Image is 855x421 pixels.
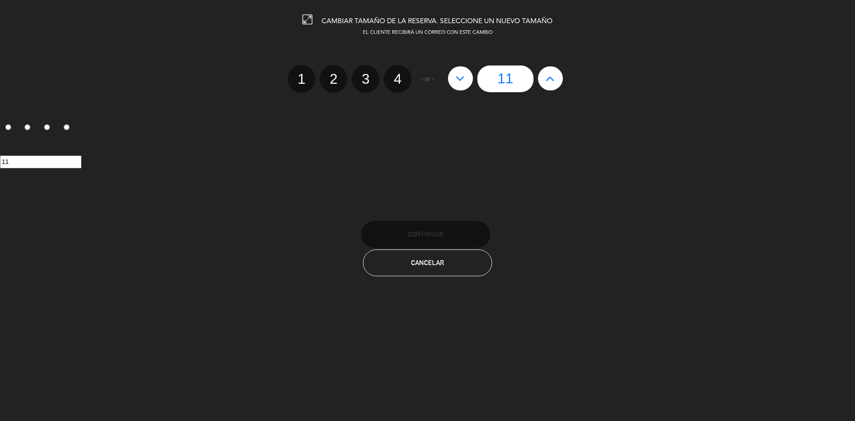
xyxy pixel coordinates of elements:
[39,121,59,136] label: 3
[322,18,553,25] span: CAMBIAR TAMAÑO DE LA RESERVA. SELECCIONE UN NUEVO TAMAÑO
[352,65,379,93] label: 3
[421,74,434,84] span: - or -
[320,65,347,93] label: 2
[64,124,69,130] input: 4
[363,30,493,35] span: EL CLIENTE RECIBIRÁ UN CORREO CON ESTE CAMBIO
[20,121,39,136] label: 2
[361,221,490,248] button: Continuar
[24,124,30,130] input: 2
[363,249,492,276] button: Cancelar
[411,259,444,266] span: Cancelar
[58,121,78,136] label: 4
[384,65,411,93] label: 4
[44,124,50,130] input: 3
[408,230,444,238] span: Continuar
[288,65,315,93] label: 1
[5,124,11,130] input: 1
